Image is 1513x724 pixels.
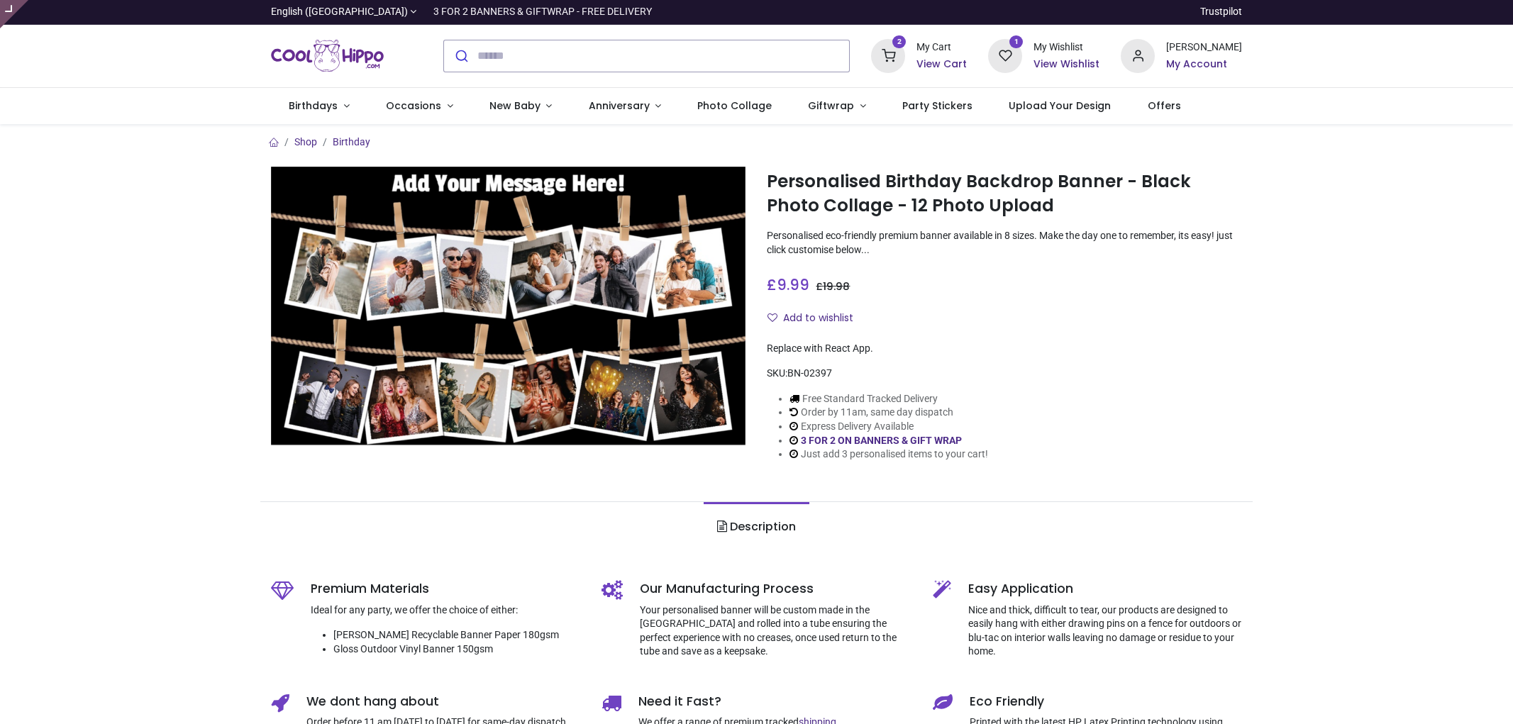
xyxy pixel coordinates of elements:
span: BN-02397 [787,367,832,379]
div: [PERSON_NAME] [1166,40,1242,55]
span: Birthdays [289,99,338,113]
span: Offers [1148,99,1181,113]
img: Personalised Birthday Backdrop Banner - Black Photo Collage - 12 Photo Upload [271,167,746,446]
p: Ideal for any party, we offer the choice of either: [311,603,581,618]
div: My Wishlist [1033,40,1099,55]
li: Free Standard Tracked Delivery [789,392,988,406]
a: View Wishlist [1033,57,1099,72]
button: Submit [444,40,477,72]
a: Logo of Cool Hippo [271,36,384,76]
p: Nice and thick, difficult to tear, our products are designed to easily hang with either drawing p... [968,603,1243,659]
i: Add to wishlist [767,313,777,323]
span: Giftwrap [808,99,854,113]
a: Anniversary [570,88,680,125]
a: Trustpilot [1200,5,1242,19]
a: View Cart [916,57,967,72]
span: Photo Collage [697,99,772,113]
div: 3 FOR 2 BANNERS & GIFTWRAP - FREE DELIVERY [433,5,652,19]
span: 19.98 [823,279,850,294]
a: Birthday [333,136,370,147]
p: Your personalised banner will be custom made in the [GEOGRAPHIC_DATA] and rolled into a tube ensu... [640,603,911,659]
a: Shop [294,136,317,147]
h5: Need it Fast? [638,693,911,711]
span: £ [767,274,809,295]
a: 2 [871,49,905,60]
a: My Account [1166,57,1242,72]
span: 9.99 [777,274,809,295]
span: Party Stickers [902,99,972,113]
a: English ([GEOGRAPHIC_DATA]) [271,5,417,19]
li: Express Delivery Available [789,420,988,434]
span: Anniversary [589,99,650,113]
span: Upload Your Design [1009,99,1111,113]
h1: Personalised Birthday Backdrop Banner - Black Photo Collage - 12 Photo Upload [767,169,1242,218]
div: SKU: [767,367,1242,381]
a: Occasions [367,88,471,125]
sup: 1 [1009,35,1023,49]
div: Replace with React App. [767,342,1242,356]
li: [PERSON_NAME] Recyclable Banner Paper 180gsm [333,628,581,642]
h5: Eco Friendly [970,693,1243,711]
button: Add to wishlistAdd to wishlist [767,306,865,330]
span: New Baby [489,99,541,113]
a: Description [704,502,809,552]
li: Order by 11am, same day dispatch [789,406,988,420]
h5: Our Manufacturing Process [640,580,911,598]
a: Birthdays [271,88,368,125]
a: New Baby [471,88,570,125]
li: Just add 3 personalised items to your cart! [789,447,988,462]
h5: Easy Application [968,580,1243,598]
img: Cool Hippo [271,36,384,76]
sup: 2 [892,35,906,49]
a: 3 FOR 2 ON BANNERS & GIFT WRAP [801,435,962,446]
span: Occasions [386,99,441,113]
span: £ [816,279,850,294]
div: My Cart [916,40,967,55]
li: Gloss Outdoor Vinyl Banner 150gsm [333,642,581,657]
h5: We dont hang about [306,693,581,711]
a: Giftwrap [790,88,885,125]
p: Personalised eco-friendly premium banner available in 8 sizes. Make the day one to remember, its ... [767,229,1242,257]
h5: Premium Materials [311,580,581,598]
a: 1 [988,49,1022,60]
